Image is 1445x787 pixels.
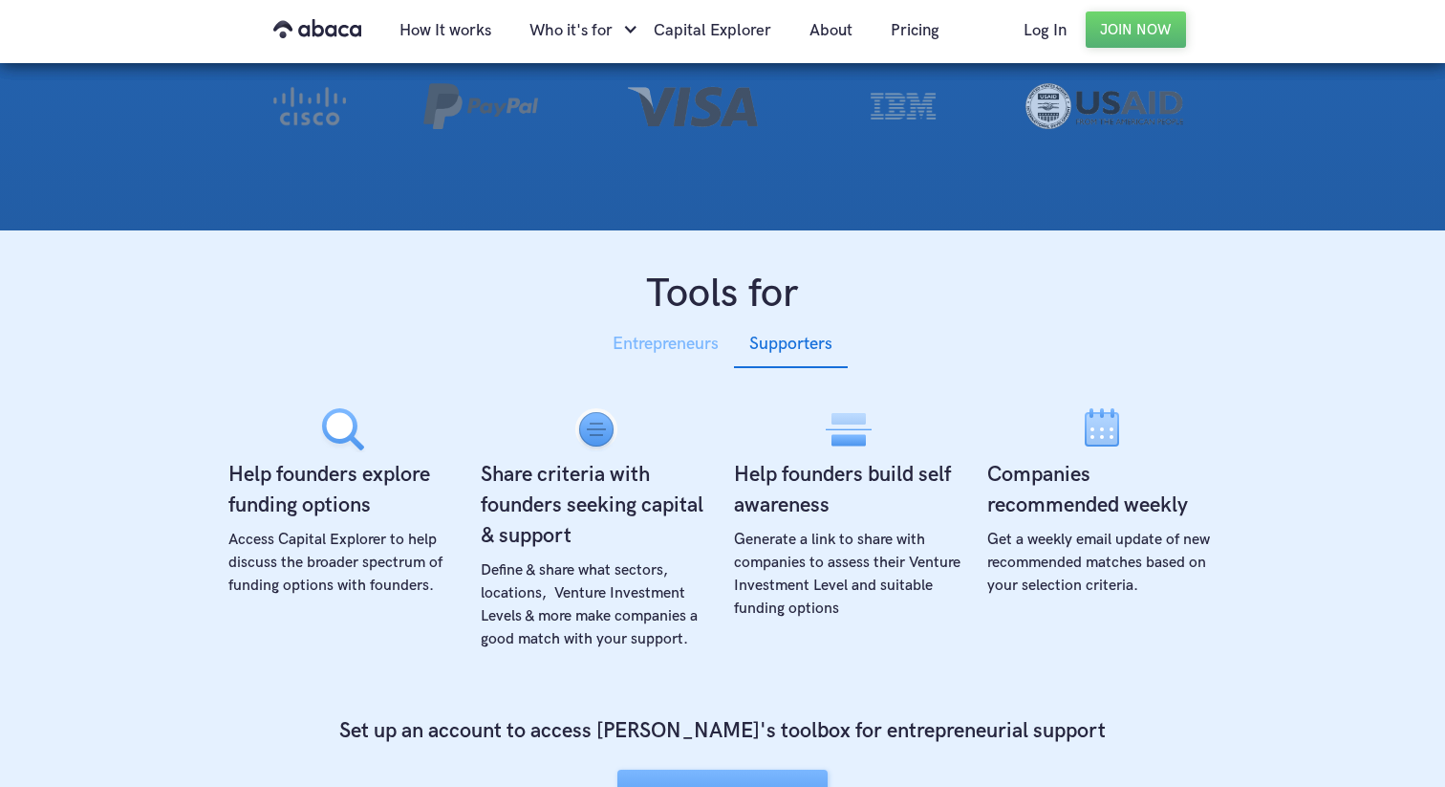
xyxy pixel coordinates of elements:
[481,559,711,651] div: Define & share what sectors, locations, Venture Investment Levels & more make companies a good ma...
[481,460,711,552] h4: Share criteria with founders seeking capital & support
[613,330,719,359] div: Entrepreneurs
[749,330,832,359] div: Supporters
[228,529,459,598] div: Access Capital Explorer to help discuss the broader spectrum of funding options with founders.
[734,529,964,621] div: Generate a link to share with companies to assess their Venture Investment Level and suitable fun...
[734,460,964,521] h4: Help founders build self awareness
[987,529,1218,598] div: Get a weekly email update of new recommended matches based on your selection criteria.
[1086,11,1186,48] a: Join Now
[987,460,1218,521] h4: Companies recommended weekly
[217,269,1228,320] h1: Tools for
[228,460,459,521] h4: Help founders explore funding options
[339,716,1106,747] h4: Set up an account to access [PERSON_NAME]'s toolbox for entrepreneurial support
